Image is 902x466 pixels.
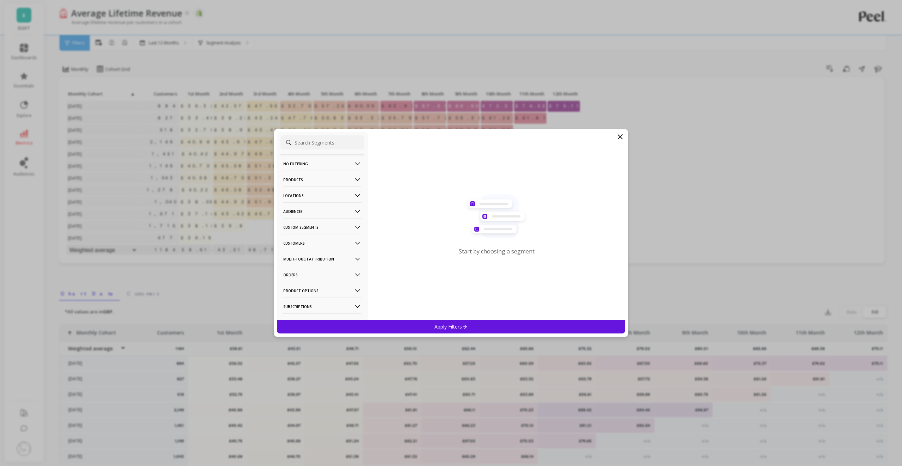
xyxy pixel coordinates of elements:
p: Apply Filters [434,323,468,330]
p: Products [283,171,362,189]
p: Customers [283,234,362,252]
p: Product Options [283,282,362,300]
p: Audiences [283,202,362,220]
p: Orders [283,266,362,284]
p: Subscriptions [283,298,362,315]
p: No filtering [283,155,362,173]
p: Survey Questions [283,313,362,331]
p: Custom Segments [283,218,362,236]
p: Locations [283,186,362,204]
input: Search Segments [280,135,364,149]
p: Multi-Touch Attribution [283,250,362,268]
p: Start by choosing a segment [459,247,535,255]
